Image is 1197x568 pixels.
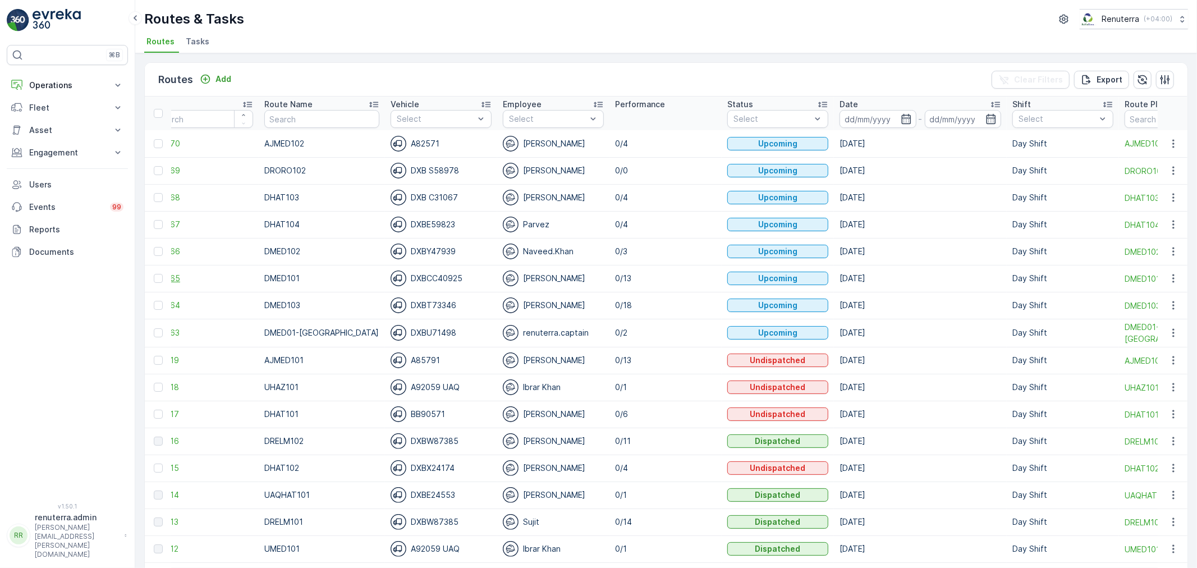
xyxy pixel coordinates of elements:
[503,514,519,530] img: svg%3e
[152,300,253,311] a: 223264
[29,179,123,190] p: Users
[154,464,163,473] div: Toggle Row Selected
[152,219,253,230] a: 223267
[503,325,519,341] img: svg%3e
[727,354,828,367] button: Undispatched
[391,352,492,368] div: A85791
[615,382,716,393] p: 0/1
[391,514,492,530] div: DXBW87385
[264,327,379,338] p: DMED01-[GEOGRAPHIC_DATA]
[727,191,828,204] button: Upcoming
[109,51,120,59] p: ⌘B
[727,326,828,340] button: Upcoming
[750,355,806,366] p: Undispatched
[1012,99,1031,110] p: Shift
[154,166,163,175] div: Toggle Row Selected
[727,272,828,285] button: Upcoming
[391,541,492,557] div: A92059 UAQ
[7,196,128,218] a: Events99
[1012,516,1113,528] p: Day Shift
[264,192,379,203] p: DHAT103
[29,80,106,91] p: Operations
[154,517,163,526] div: Toggle Row Selected
[152,327,253,338] span: 223263
[503,433,604,449] div: [PERSON_NAME]
[727,164,828,177] button: Upcoming
[29,147,106,158] p: Engagement
[503,217,519,232] img: svg%3e
[152,436,253,447] a: 223216
[154,410,163,419] div: Toggle Row Selected
[727,99,753,110] p: Status
[615,246,716,257] p: 0/3
[391,352,406,368] img: svg%3e
[727,245,828,258] button: Upcoming
[264,436,379,447] p: DRELM102
[152,355,253,366] span: 223219
[834,211,1007,238] td: [DATE]
[503,352,519,368] img: svg%3e
[1012,246,1113,257] p: Day Shift
[755,543,801,555] p: Dispatched
[834,535,1007,562] td: [DATE]
[503,190,604,205] div: [PERSON_NAME]
[264,489,379,501] p: UAQHAT101
[834,184,1007,211] td: [DATE]
[152,110,253,128] input: Search
[391,99,419,110] p: Vehicle
[503,406,519,422] img: svg%3e
[503,99,542,110] p: Employee
[264,99,313,110] p: Route Name
[727,381,828,394] button: Undispatched
[35,523,119,559] p: [PERSON_NAME][EMAIL_ADDRESS][PERSON_NAME][DOMAIN_NAME]
[503,379,604,395] div: Ibrar Khan
[1014,74,1063,85] p: Clear Filters
[152,246,253,257] span: 223266
[727,434,828,448] button: Dispatched
[503,541,604,557] div: Ibrar Khan
[503,217,604,232] div: Parvez
[1019,113,1096,125] p: Select
[264,138,379,149] p: AJMED102
[1012,409,1113,420] p: Day Shift
[391,163,492,178] div: DXB S58978
[615,273,716,284] p: 0/13
[1125,99,1167,110] p: Route Plan
[758,192,797,203] p: Upcoming
[154,356,163,365] div: Toggle Row Selected
[615,165,716,176] p: 0/0
[503,271,604,286] div: [PERSON_NAME]
[391,514,406,530] img: svg%3e
[503,297,604,313] div: [PERSON_NAME]
[186,36,209,47] span: Tasks
[758,246,797,257] p: Upcoming
[750,382,806,393] p: Undispatched
[7,241,128,263] a: Documents
[1012,300,1113,311] p: Day Shift
[391,136,492,152] div: A82571
[264,110,379,128] input: Search
[615,489,716,501] p: 0/1
[1080,9,1188,29] button: Renuterra(+04:00)
[503,190,519,205] img: svg%3e
[152,165,253,176] a: 223269
[391,244,406,259] img: svg%3e
[391,406,406,422] img: svg%3e
[834,455,1007,482] td: [DATE]
[391,244,492,259] div: DXBY47939
[503,163,519,178] img: svg%3e
[154,383,163,392] div: Toggle Row Selected
[391,379,492,395] div: A92059 UAQ
[1012,327,1113,338] p: Day Shift
[727,461,828,475] button: Undispatched
[727,299,828,312] button: Upcoming
[391,460,492,476] div: DXBX24174
[264,273,379,284] p: DMED101
[7,97,128,119] button: Fleet
[503,271,519,286] img: svg%3e
[615,99,665,110] p: Performance
[615,138,716,149] p: 0/4
[503,514,604,530] div: Sujit
[503,487,604,503] div: [PERSON_NAME]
